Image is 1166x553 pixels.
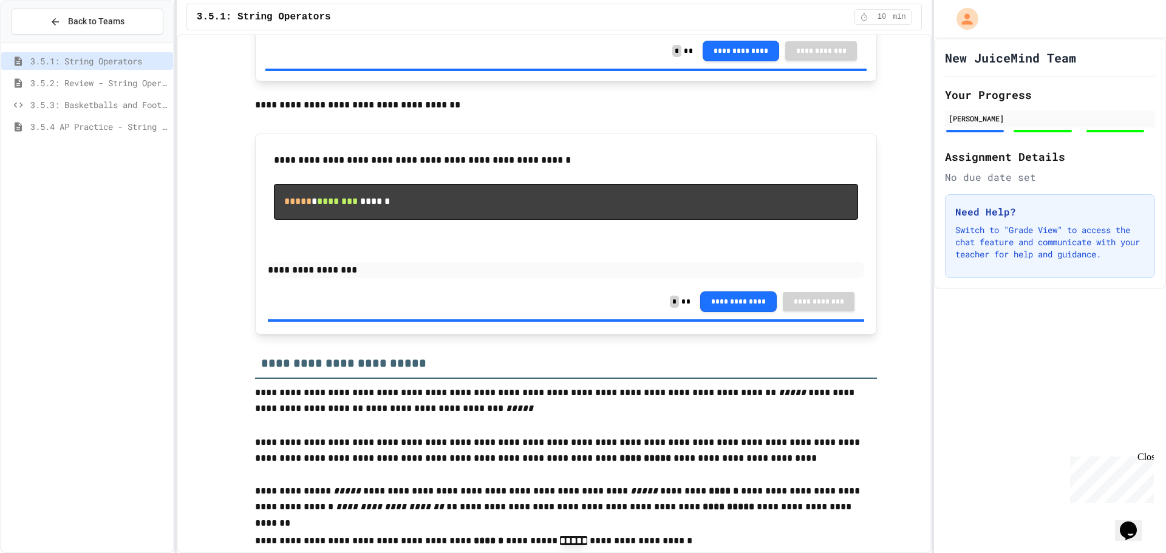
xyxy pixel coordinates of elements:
div: [PERSON_NAME] [949,113,1151,124]
div: No due date set [945,170,1155,185]
span: 3.5.3: Basketballs and Footballs [30,98,168,111]
span: 3.5.4 AP Practice - String Manipulation [30,120,168,133]
span: min [893,12,906,22]
span: 3.5.2: Review - String Operators [30,76,168,89]
div: Chat with us now!Close [5,5,84,77]
p: Switch to "Grade View" to access the chat feature and communicate with your teacher for help and ... [955,224,1145,260]
div: My Account [944,5,981,33]
h2: Your Progress [945,86,1155,103]
h2: Assignment Details [945,148,1155,165]
span: 3.5.1: String Operators [30,55,168,67]
span: Back to Teams [68,15,124,28]
button: Back to Teams [11,8,163,35]
span: 3.5.1: String Operators [197,10,331,24]
h3: Need Help? [955,205,1145,219]
iframe: chat widget [1065,452,1154,503]
iframe: chat widget [1115,504,1154,541]
span: 10 [872,12,892,22]
h1: New JuiceMind Team [945,49,1076,66]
